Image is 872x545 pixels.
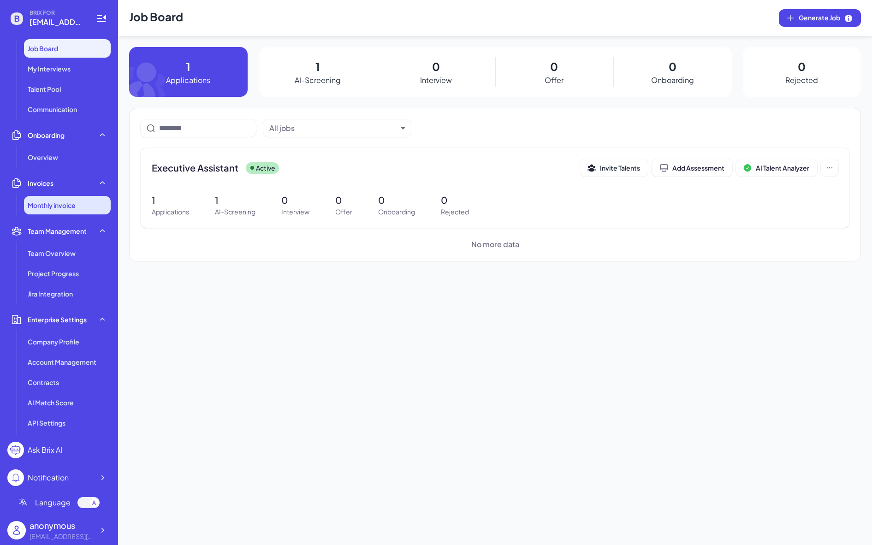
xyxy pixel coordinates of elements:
span: Invite Talents [600,164,640,172]
span: Invoices [28,178,53,188]
p: Onboarding [378,207,415,217]
span: API Settings [28,418,65,427]
span: Company Profile [28,337,79,346]
span: Job Board [28,44,58,53]
div: All jobs [269,123,295,134]
div: Add Assessment [659,163,724,172]
p: Rejected [441,207,469,217]
span: Enterprise Settings [28,315,87,324]
p: AI-Screening [215,207,255,217]
p: 0 [281,193,309,207]
button: All jobs [269,123,397,134]
p: 0 [798,58,806,75]
p: AI-Screening [295,75,341,86]
p: Offer [335,207,352,217]
span: Onboarding [28,130,65,140]
p: 0 [669,58,676,75]
p: Rejected [785,75,818,86]
span: AI Talent Analyzer [756,164,809,172]
span: Generate Job [799,13,853,23]
span: My Interviews [28,64,71,73]
p: 0 [378,193,415,207]
button: Invite Talents [580,159,648,177]
div: Ask Brix AI [28,444,62,456]
button: Add Assessment [652,159,732,177]
span: Executive Assistant [152,161,238,174]
span: Talent Pool [28,84,61,94]
span: Team Overview [28,249,76,258]
span: Project Progress [28,269,79,278]
span: Language [35,497,71,508]
span: Overview [28,153,58,162]
span: Team Management [28,226,87,236]
div: Notification [28,472,69,483]
p: 0 [432,58,440,75]
p: Interview [281,207,309,217]
p: 0 [441,193,469,207]
p: 1 [215,193,255,207]
p: Applications [166,75,210,86]
div: anonymous [30,519,94,532]
p: Active [256,163,275,173]
span: No more data [471,239,519,250]
span: BRIX FOR [30,9,85,17]
p: Interview [420,75,452,86]
p: 0 [335,193,352,207]
span: Contracts [28,378,59,387]
span: Communication [28,105,77,114]
span: AI Match Score [28,398,74,407]
p: Applications [152,207,189,217]
button: AI Talent Analyzer [736,159,817,177]
p: 1 [186,58,190,75]
p: 0 [550,58,558,75]
span: Monthly invoice [28,201,76,210]
img: user_logo.png [7,521,26,539]
p: 1 [152,193,189,207]
p: 1 [315,58,320,75]
span: Jira Integration [28,289,73,298]
span: mzheng@himcap.com [30,17,85,28]
button: Generate Job [779,9,861,27]
div: mzheng@himcap.com [30,532,94,541]
span: Account Management [28,357,96,367]
p: Offer [545,75,564,86]
p: Onboarding [651,75,694,86]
